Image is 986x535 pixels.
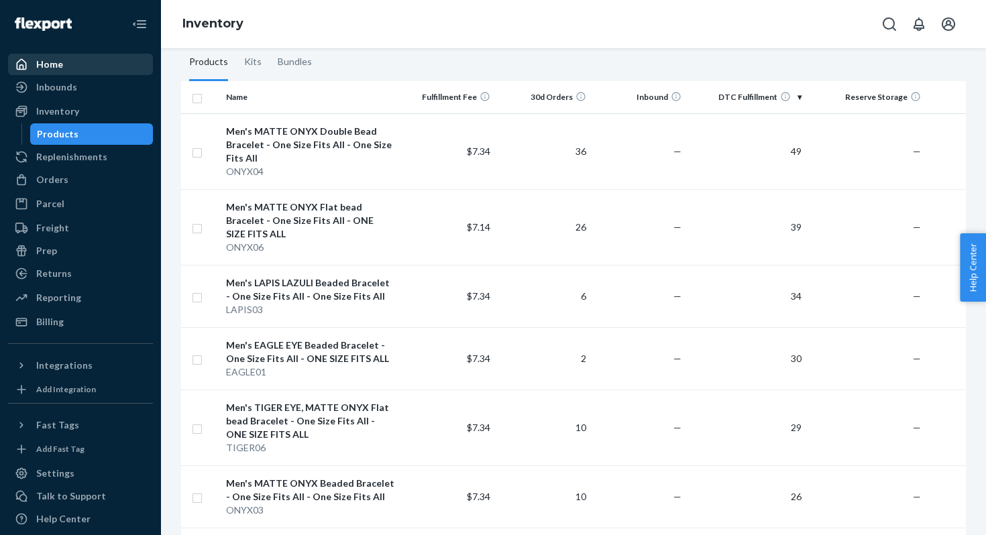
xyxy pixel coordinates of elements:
[226,503,394,517] div: ONYX03
[687,390,806,465] td: 29
[687,265,806,327] td: 34
[8,146,153,168] a: Replenishments
[906,11,932,38] button: Open notifications
[913,290,921,302] span: —
[36,150,107,164] div: Replenishments
[496,265,592,327] td: 6
[226,276,394,303] div: Men's LAPIS LAZULI Beaded Bracelet - One Size Fits All - One Size Fits All
[496,390,592,465] td: 10
[226,441,394,455] div: TIGER06
[8,193,153,215] a: Parcel
[8,101,153,122] a: Inventory
[496,189,592,265] td: 26
[467,353,490,364] span: $7.34
[467,290,490,302] span: $7.34
[687,113,806,189] td: 49
[467,221,490,233] span: $7.14
[36,221,69,235] div: Freight
[278,44,312,81] div: Bundles
[8,414,153,436] button: Fast Tags
[8,355,153,376] button: Integrations
[8,76,153,98] a: Inbounds
[673,422,681,433] span: —
[15,17,72,31] img: Flexport logo
[913,145,921,157] span: —
[126,11,153,38] button: Close Navigation
[400,81,496,113] th: Fulfillment Fee
[935,11,962,38] button: Open account menu
[36,58,63,71] div: Home
[30,123,154,145] a: Products
[36,291,81,304] div: Reporting
[913,422,921,433] span: —
[226,477,394,503] div: Men's MATTE ONYX Beaded Bracelet - One Size Fits All - One Size Fits All
[673,145,681,157] span: —
[687,465,806,528] td: 26
[496,81,592,113] th: 30d Orders
[226,125,394,165] div: Men's MATTE ONYX Double Bead Bracelet - One Size Fits All - One Size Fits All
[592,81,688,113] th: Inbound
[8,287,153,308] a: Reporting
[36,197,64,211] div: Parcel
[37,127,78,141] div: Products
[182,16,243,31] a: Inventory
[36,267,72,280] div: Returns
[221,81,400,113] th: Name
[36,80,77,94] div: Inbounds
[226,165,394,178] div: ONYX04
[467,145,490,157] span: $7.34
[36,383,96,395] div: Add Integration
[189,44,228,81] div: Products
[172,5,254,44] ol: breadcrumbs
[673,290,681,302] span: —
[226,339,394,365] div: Men's EAGLE EYE Beaded Bracelet - One Size Fits All - ONE SIZE FITS ALL
[8,240,153,261] a: Prep
[8,54,153,75] a: Home
[496,113,592,189] td: 36
[673,491,681,502] span: —
[673,221,681,233] span: —
[36,105,79,118] div: Inventory
[913,221,921,233] span: —
[36,512,91,526] div: Help Center
[226,241,394,254] div: ONYX06
[36,244,57,257] div: Prep
[913,491,921,502] span: —
[226,401,394,441] div: Men's TIGER EYE, MATTE ONYX Flat bead Bracelet - One Size Fits All - ONE SIZE FITS ALL
[687,189,806,265] td: 39
[687,327,806,390] td: 30
[467,491,490,502] span: $7.34
[960,233,986,302] button: Help Center
[8,463,153,484] a: Settings
[36,443,85,455] div: Add Fast Tag
[687,81,806,113] th: DTC Fulfillment
[36,467,74,480] div: Settings
[226,365,394,379] div: EAGLE01
[8,508,153,530] a: Help Center
[807,81,926,113] th: Reserve Storage
[496,465,592,528] td: 10
[8,263,153,284] a: Returns
[8,485,153,507] a: Talk to Support
[244,44,262,81] div: Kits
[467,422,490,433] span: $7.34
[226,200,394,241] div: Men's MATTE ONYX Flat bead Bracelet - One Size Fits All - ONE SIZE FITS ALL
[8,169,153,190] a: Orders
[36,418,79,432] div: Fast Tags
[8,217,153,239] a: Freight
[36,315,64,329] div: Billing
[496,327,592,390] td: 2
[8,381,153,398] a: Add Integration
[876,11,903,38] button: Open Search Box
[8,441,153,457] a: Add Fast Tag
[36,173,68,186] div: Orders
[36,359,93,372] div: Integrations
[36,489,106,503] div: Talk to Support
[8,311,153,333] a: Billing
[226,303,394,316] div: LAPIS03
[913,353,921,364] span: —
[673,353,681,364] span: —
